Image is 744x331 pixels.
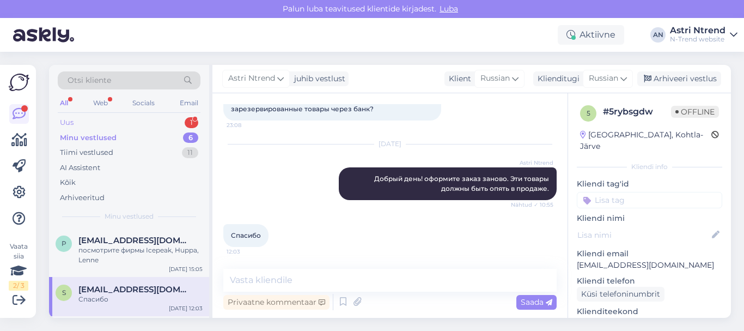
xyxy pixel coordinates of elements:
div: Спасибо [78,294,203,304]
input: Lisa nimi [577,229,710,241]
div: Web [91,96,110,110]
div: juhib vestlust [290,73,345,85]
div: Klienditugi [533,73,580,85]
div: Kliendi info [577,162,722,172]
p: Kliendi nimi [577,213,722,224]
div: [GEOGRAPHIC_DATA], Kohtla-Järve [580,129,711,152]
div: [DATE] 12:03 [169,304,203,312]
span: Otsi kliente [68,75,111,86]
span: Russian [589,73,618,85]
div: Socials [130,96,157,110]
span: 5 [587,109,590,117]
div: Küsi telefoninumbrit [577,287,664,302]
p: Klienditeekond [577,306,722,317]
div: 11 [182,147,198,158]
div: Email [178,96,200,110]
span: Minu vestlused [105,212,154,221]
div: Privaatne kommentaar [223,295,330,310]
div: [DATE] 15:05 [169,265,203,273]
div: Uus [60,117,74,128]
span: Russian [480,73,510,85]
div: 6 [183,133,198,143]
span: s [62,288,66,297]
span: Добрый день! оформите заказ заново. Эти товары должны быть опять в продаже. [374,174,551,192]
div: Klient [444,73,471,85]
div: Arhiveeri vestlus [637,71,721,86]
div: AI Assistent [60,163,100,173]
input: Lisa tag [577,192,722,208]
span: parmmare@gmail.com [78,236,192,245]
div: Minu vestlused [60,133,117,143]
span: 23:08 [227,121,267,129]
p: Kliendi telefon [577,275,722,287]
div: Arhiveeritud [60,192,105,203]
span: Спасибо [231,231,261,239]
div: All [58,96,70,110]
span: Saada [521,297,552,307]
div: Astri Ntrend [670,26,725,35]
p: [EMAIL_ADDRESS][DOMAIN_NAME] [577,260,722,271]
div: N-Trend website [670,35,725,44]
div: 2 / 3 [9,281,28,291]
div: 1 [185,117,198,128]
div: Aktiivne [558,25,624,45]
span: Nähtud ✓ 10:55 [511,201,553,209]
span: sveti-f@yandex.ru [78,285,192,294]
p: Kliendi email [577,248,722,260]
div: AN [650,27,666,43]
a: Astri NtrendN-Trend website [670,26,737,44]
div: [DATE] [223,139,557,149]
div: Tiimi vestlused [60,147,113,158]
div: Vaata siia [9,242,28,291]
p: Kliendi tag'id [577,178,722,190]
img: Askly Logo [9,74,29,91]
span: Astri Ntrend [228,73,275,85]
span: p [62,239,66,248]
span: Luba [436,4,461,14]
span: Offline [671,106,719,118]
div: посмотрите фирмы Icepeak, Huppa, Lenne [78,245,203,265]
span: Astri Ntrend [513,159,553,167]
div: Kõik [60,177,76,188]
div: # 5rybsgdw [603,105,671,118]
span: 12:03 [227,248,267,256]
